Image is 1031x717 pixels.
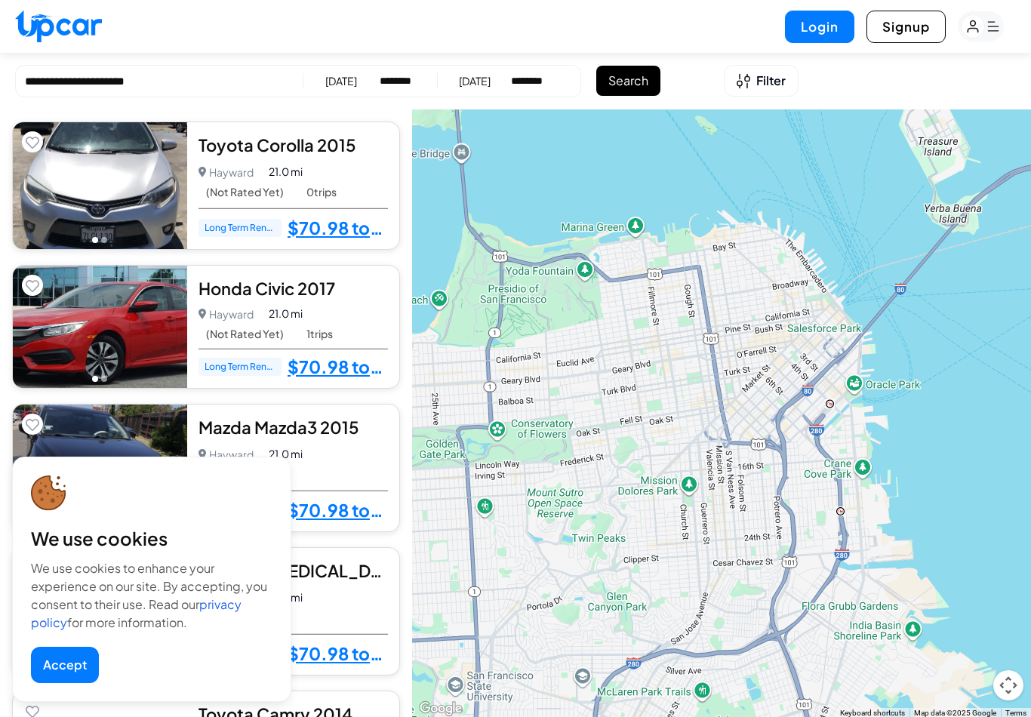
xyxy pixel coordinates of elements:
p: Hayward [199,162,254,183]
div: Hyundai [MEDICAL_DATA] 2014 [199,559,389,582]
span: 21.0 mi [269,164,303,180]
span: (Not Rated Yet) [206,186,284,198]
div: Mazda Mazda3 2015 [199,416,389,439]
span: 21.0 mi [269,446,303,462]
a: $70.98 total [288,500,388,520]
button: Go to photo 2 [101,376,107,382]
span: (Not Rated Yet) [206,328,284,340]
a: $70.98 total [288,644,388,663]
button: Accept [31,647,99,683]
a: Terms (opens in new tab) [1005,709,1026,717]
p: Hayward [199,303,254,325]
a: $70.98 total [288,218,388,238]
button: Add to favorites [22,414,43,435]
span: 21.0 mi [269,306,303,322]
p: Hayward [199,444,254,465]
img: Upcar Logo [15,10,102,42]
span: Long Term Rental [199,358,282,376]
img: cookie-icon.svg [31,475,66,511]
div: We use cookies to enhance your experience on our site. By accepting, you consent to their use. Re... [31,559,272,632]
span: Map data ©2025 Google [914,709,996,717]
button: Go to photo 1 [92,376,98,382]
button: Signup [866,11,946,43]
div: Honda Civic 2017 [199,277,389,300]
a: $70.98 total [288,357,388,377]
div: [DATE] [325,73,357,88]
span: Filter [756,72,786,90]
button: Go to photo 1 [92,237,98,243]
button: Map camera controls [993,670,1023,700]
button: Add to favorites [22,131,43,152]
div: Toyota Corolla 2015 [199,134,389,156]
button: Add to favorites [22,275,43,296]
button: Open filters [724,65,799,97]
span: 1 trips [306,328,333,340]
span: Long Term Rental [199,219,282,237]
button: Search [596,66,660,96]
button: Login [785,11,854,43]
div: [DATE] [459,73,491,88]
img: Car Image [13,266,187,388]
img: Car Image [13,405,187,531]
div: We use cookies [31,526,272,550]
img: Car Image [13,122,187,249]
button: Go to photo 2 [101,237,107,243]
span: 0 trips [306,186,337,198]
